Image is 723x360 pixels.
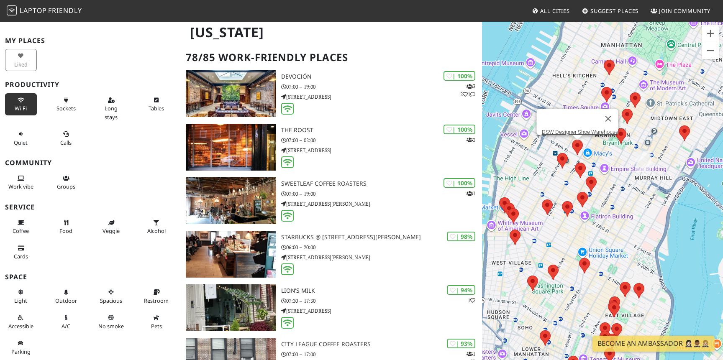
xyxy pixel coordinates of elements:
div: | 93% [447,339,475,348]
a: The Roost | 100% 3 The Roost 07:00 – 02:00 [STREET_ADDRESS] [181,124,482,171]
span: Accessible [8,322,33,330]
div: | 100% [444,71,475,81]
a: Starbucks @ 815 Hutchinson Riv Pkwy | 98% Starbucks @ [STREET_ADDRESS][PERSON_NAME] 06:00 – 20:00... [181,231,482,278]
span: Group tables [57,183,75,190]
span: Veggie [103,227,120,235]
button: Pets [141,311,172,333]
p: 07:00 – 02:00 [281,136,482,144]
span: Work-friendly tables [149,105,164,112]
button: Cards [5,241,37,263]
div: | 98% [447,232,475,241]
p: 1 [467,189,475,197]
span: Video/audio calls [60,139,72,146]
p: [STREET_ADDRESS] [281,146,482,154]
h3: My Places [5,37,176,45]
div: | 100% [444,178,475,188]
p: 07:30 – 17:30 [281,297,482,305]
button: Veggie [95,216,127,238]
h3: Sweetleaf Coffee Roasters [281,180,482,187]
a: Join Community [647,3,714,18]
button: Outdoor [50,285,82,307]
span: Suggest Places [590,7,639,15]
a: Suggest Places [579,3,642,18]
h3: Starbucks @ [STREET_ADDRESS][PERSON_NAME] [281,234,482,241]
img: The Roost [186,124,276,171]
p: 06:00 – 20:00 [281,243,482,251]
button: Long stays [95,93,127,124]
img: Devoción [186,70,276,117]
button: Tables [141,93,172,115]
span: Friendly [48,6,82,15]
button: Restroom [141,285,172,307]
button: Coffee [5,216,37,238]
h3: Space [5,273,176,281]
span: All Cities [540,7,570,15]
p: 3 [467,136,475,144]
h3: The Roost [281,127,482,134]
h3: Service [5,203,176,211]
span: Alcohol [147,227,166,235]
h2: 78/85 Work-Friendly Places [186,45,477,70]
span: Credit cards [14,253,28,260]
h3: Productivity [5,81,176,89]
h1: [US_STATE] [183,21,480,44]
span: Restroom [144,297,169,304]
span: Outdoor area [55,297,77,304]
p: [STREET_ADDRESS] [281,93,482,101]
button: Spacious [95,285,127,307]
p: 1 [468,296,475,304]
span: Pet friendly [151,322,162,330]
p: [STREET_ADDRESS][PERSON_NAME] [281,200,482,208]
span: Power sockets [56,105,76,112]
h3: Lion's Milk [281,287,482,294]
button: Work vibe [5,171,37,194]
p: [STREET_ADDRESS][PERSON_NAME] [281,253,482,261]
button: Calls [50,127,82,149]
img: Lion's Milk [186,284,276,331]
span: Coffee [13,227,29,235]
a: LaptopFriendly LaptopFriendly [7,4,82,18]
button: Light [5,285,37,307]
button: No smoke [95,311,127,333]
button: A/C [50,311,82,333]
a: Devoción | 100% 321 Devoción 07:00 – 19:00 [STREET_ADDRESS] [181,70,482,117]
p: 07:00 – 17:00 [281,350,482,358]
span: Spacious [100,297,122,304]
p: 07:00 – 19:00 [281,190,482,198]
span: Air conditioned [62,322,70,330]
span: People working [8,183,33,190]
button: Accessible [5,311,37,333]
button: Sockets [50,93,82,115]
span: Parking [11,348,31,355]
a: All Cities [528,3,573,18]
span: Smoke free [98,322,124,330]
button: Food [50,216,82,238]
h3: Community [5,159,176,167]
p: [STREET_ADDRESS] [281,307,482,315]
p: 07:00 – 19:00 [281,83,482,91]
a: Lion's Milk | 94% 1 Lion's Milk 07:30 – 17:30 [STREET_ADDRESS] [181,284,482,331]
img: Sweetleaf Coffee Roasters [186,177,276,224]
span: Food [59,227,72,235]
a: Sweetleaf Coffee Roasters | 100% 1 Sweetleaf Coffee Roasters 07:00 – 19:00 [STREET_ADDRESS][PERSO... [181,177,482,224]
div: | 100% [444,125,475,134]
h3: City League Coffee Roasters [281,341,482,348]
h3: Devoción [281,73,482,80]
button: Zoom in [702,25,719,42]
button: Alcohol [141,216,172,238]
button: Groups [50,171,82,194]
span: Long stays [105,105,118,120]
button: Zoom out [702,42,719,59]
span: Natural light [14,297,27,304]
p: 3 2 1 [460,82,475,98]
span: Stable Wi-Fi [15,105,27,112]
span: Laptop [20,6,47,15]
button: Wi-Fi [5,93,37,115]
img: Starbucks @ 815 Hutchinson Riv Pkwy [186,231,276,278]
button: Close [598,109,618,129]
a: DSW Designer Shoe Warehouse [542,129,618,135]
button: Quiet [5,127,37,149]
span: Join Community [659,7,710,15]
span: Quiet [14,139,28,146]
div: | 94% [447,285,475,295]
